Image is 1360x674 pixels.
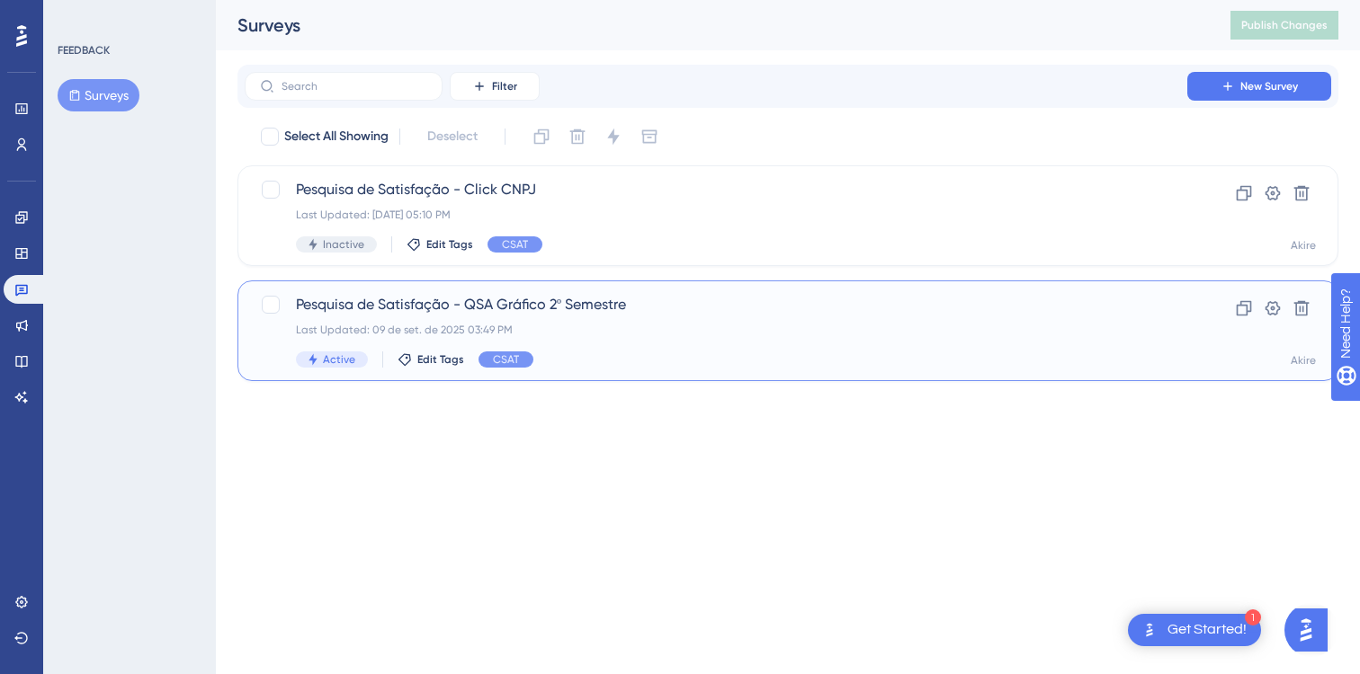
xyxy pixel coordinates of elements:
[58,79,139,111] button: Surveys
[1245,609,1261,625] div: 1
[417,352,464,367] span: Edit Tags
[1241,18,1328,32] span: Publish Changes
[1240,79,1298,93] span: New Survey
[237,13,1186,38] div: Surveys
[502,237,528,252] span: CSAT
[284,126,389,147] span: Select All Showing
[1128,614,1261,646] div: Open Get Started! checklist, remaining modules: 1
[1139,619,1160,641] img: launcher-image-alternative-text
[296,208,1136,222] div: Last Updated: [DATE] 05:10 PM
[1291,238,1316,253] div: Akire
[323,237,364,252] span: Inactive
[42,4,112,26] span: Need Help?
[426,237,473,252] span: Edit Tags
[1168,620,1247,640] div: Get Started!
[450,72,540,101] button: Filter
[296,179,1136,200] span: Pesquisa de Satisfação - Click CNPJ
[407,237,473,252] button: Edit Tags
[493,352,519,367] span: CSAT
[296,294,1136,315] span: Pesquisa de Satisfação - QSA Gráfico 2º Semestre
[427,126,478,147] span: Deselect
[296,323,1136,337] div: Last Updated: 09 de set. de 2025 03:49 PM
[1284,603,1338,657] iframe: UserGuiding AI Assistant Launcher
[1230,11,1338,40] button: Publish Changes
[282,80,427,93] input: Search
[398,352,464,367] button: Edit Tags
[1187,72,1331,101] button: New Survey
[58,43,110,58] div: FEEDBACK
[492,79,517,93] span: Filter
[411,120,494,153] button: Deselect
[323,352,355,367] span: Active
[1291,353,1316,368] div: Akire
